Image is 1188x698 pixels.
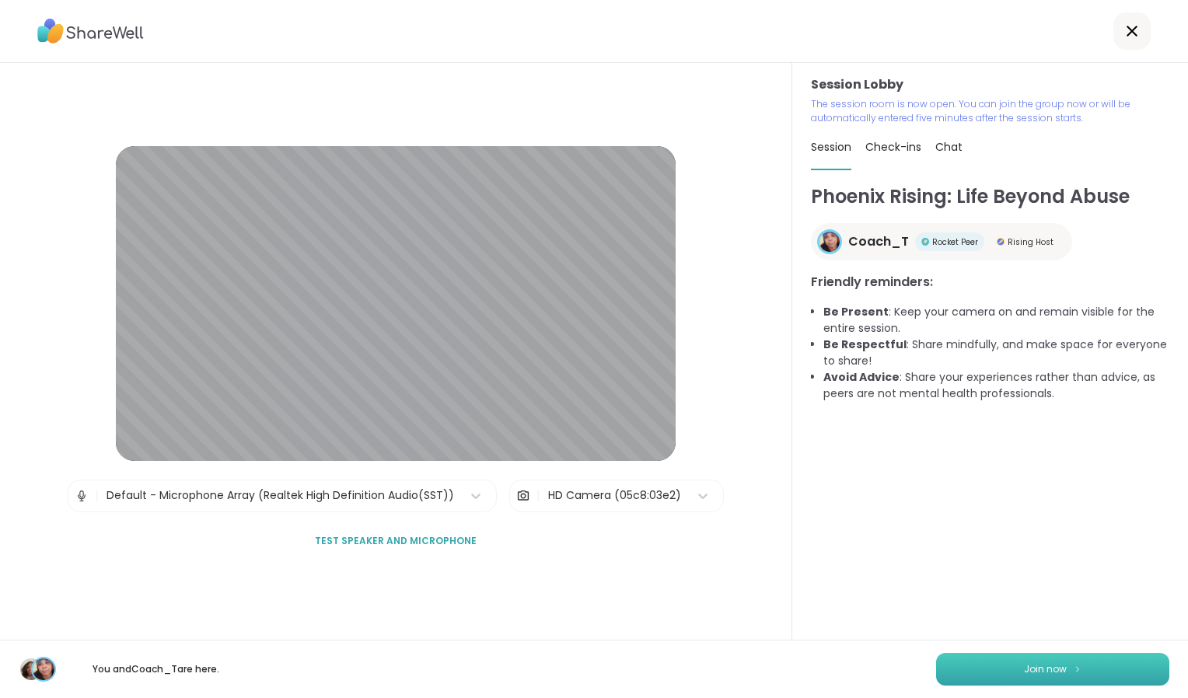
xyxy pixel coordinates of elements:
a: Coach_TCoach_TRocket PeerRocket PeerRising HostRising Host [811,223,1072,260]
h3: Friendly reminders: [811,273,1169,291]
span: Join now [1024,662,1067,676]
img: ShareWell Logomark [1073,665,1082,673]
span: Rocket Peer [932,236,978,248]
b: Be Present [823,304,889,319]
b: Be Respectful [823,337,907,352]
img: Camera [516,480,530,511]
span: Check-ins [865,139,921,155]
h1: Phoenix Rising: Life Beyond Abuse [811,183,1169,211]
span: | [536,480,540,511]
button: Test speaker and microphone [309,525,483,557]
button: Join now [936,653,1169,686]
img: Coach_T [819,232,840,252]
span: Session [811,139,851,155]
img: Rocket Peer [921,238,929,246]
b: Avoid Advice [823,369,900,385]
span: Test speaker and microphone [315,534,477,548]
li: : Share mindfully, and make space for everyone to share! [823,337,1169,369]
img: Microphone [75,480,89,511]
div: Default - Microphone Array (Realtek High Definition Audio(SST)) [107,487,454,504]
div: HD Camera (05c8:03e2) [548,487,681,504]
span: Coach_T [848,232,909,251]
li: : Share your experiences rather than advice, as peers are not mental health professionals. [823,369,1169,402]
img: Breo1995 [20,658,42,680]
li: : Keep your camera on and remain visible for the entire session. [823,304,1169,337]
img: ShareWell Logo [37,13,144,49]
img: Rising Host [997,238,1005,246]
p: The session room is now open. You can join the group now or will be automatically entered five mi... [811,97,1169,125]
span: | [95,480,99,511]
p: You and Coach_T are here. [68,662,243,676]
span: Chat [935,139,963,155]
span: Rising Host [1008,236,1053,248]
h3: Session Lobby [811,75,1169,94]
img: Coach_T [33,658,54,680]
